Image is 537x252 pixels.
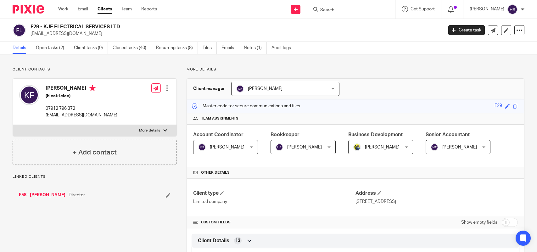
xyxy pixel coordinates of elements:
[193,86,225,92] h3: Client manager
[46,93,117,99] h5: (Electrician)
[89,85,96,91] i: Primary
[19,85,39,105] img: svg%3E
[156,42,198,54] a: Recurring tasks (8)
[507,4,517,14] img: svg%3E
[193,190,355,197] h4: Client type
[271,42,296,54] a: Audit logs
[193,132,243,137] span: Account Coordinator
[353,143,361,151] img: Dennis-Starbridge.jpg
[411,7,435,11] span: Get Support
[431,143,438,151] img: svg%3E
[13,67,177,72] p: Client contacts
[13,174,177,179] p: Linked clients
[187,67,524,72] p: More details
[355,190,518,197] h4: Address
[193,199,355,205] p: Limited company
[198,238,229,244] span: Client Details
[235,238,240,244] span: 12
[201,116,238,121] span: Team assignments
[348,132,403,137] span: Business Development
[74,42,108,54] a: Client tasks (0)
[470,6,504,12] p: [PERSON_NAME]
[271,132,299,137] span: Bookkeeper
[36,42,69,54] a: Open tasks (2)
[46,105,117,112] p: 07912 796 372
[201,170,230,175] span: Other details
[426,132,470,137] span: Senior Accountant
[236,85,244,92] img: svg%3E
[203,42,217,54] a: Files
[193,220,355,225] h4: CUSTOM FIELDS
[13,5,44,14] img: Pixie
[31,31,439,37] p: [EMAIL_ADDRESS][DOMAIN_NAME]
[46,85,117,93] h4: [PERSON_NAME]
[448,25,485,35] a: Create task
[365,145,400,149] span: [PERSON_NAME]
[13,24,26,37] img: svg%3E
[78,6,88,12] a: Email
[139,128,160,133] p: More details
[121,6,132,12] a: Team
[287,145,322,149] span: [PERSON_NAME]
[276,143,283,151] img: svg%3E
[320,8,376,13] input: Search
[98,6,112,12] a: Clients
[210,145,244,149] span: [PERSON_NAME]
[73,148,117,157] h4: + Add contact
[221,42,239,54] a: Emails
[495,103,502,110] div: F29
[244,42,267,54] a: Notes (1)
[46,112,117,118] p: [EMAIL_ADDRESS][DOMAIN_NAME]
[69,192,85,198] span: Director
[442,145,477,149] span: [PERSON_NAME]
[19,192,65,198] a: F58 - [PERSON_NAME]
[31,24,357,30] h2: F29 - KJF ELECTRICAL SERVICES LTD
[461,219,497,226] label: Show empty fields
[58,6,68,12] a: Work
[113,42,151,54] a: Closed tasks (40)
[192,103,300,109] p: Master code for secure communications and files
[248,87,282,91] span: [PERSON_NAME]
[13,42,31,54] a: Details
[198,143,206,151] img: svg%3E
[355,199,518,205] p: [STREET_ADDRESS]
[141,6,157,12] a: Reports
